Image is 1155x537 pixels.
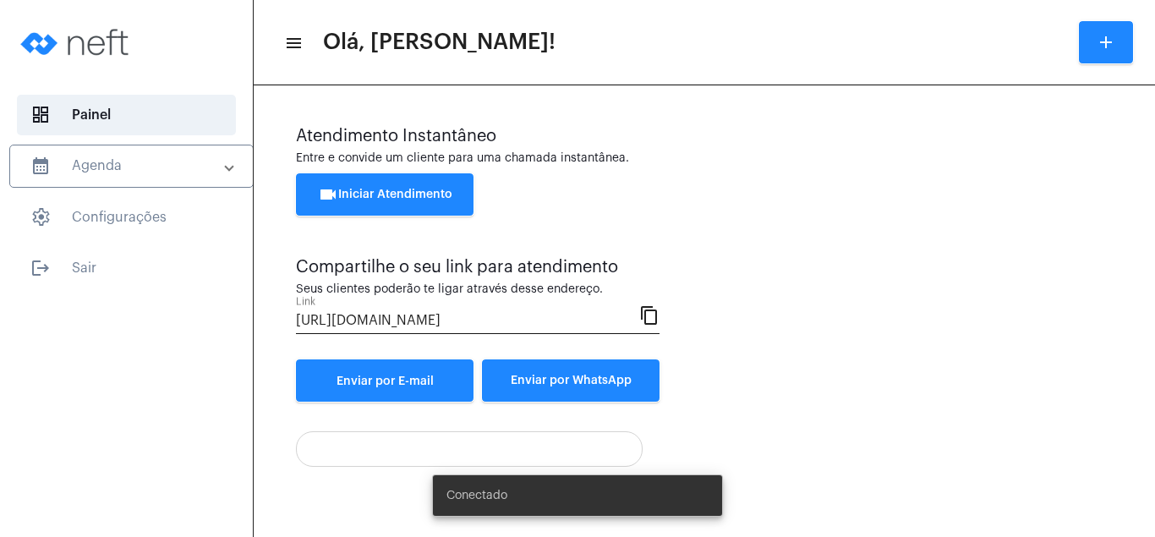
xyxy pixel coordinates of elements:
div: Seus clientes poderão te ligar através desse endereço. [296,283,660,296]
span: Enviar por WhatsApp [511,375,632,386]
span: Sair [17,248,236,288]
mat-expansion-panel-header: sidenav iconAgenda [10,145,253,186]
span: Iniciar Atendimento [318,189,452,200]
span: sidenav icon [30,105,51,125]
mat-icon: add [1096,32,1116,52]
span: Conectado [446,487,507,504]
button: Iniciar Atendimento [296,173,473,216]
span: Configurações [17,197,236,238]
mat-panel-title: Agenda [30,156,226,176]
div: Entre e convide um cliente para uma chamada instantânea. [296,152,1113,165]
mat-icon: sidenav icon [284,33,301,53]
span: Olá, [PERSON_NAME]! [323,29,556,56]
mat-icon: content_copy [639,304,660,325]
button: Enviar por WhatsApp [482,359,660,402]
span: sidenav icon [30,207,51,227]
span: Painel [17,95,236,135]
mat-icon: sidenav icon [30,258,51,278]
mat-icon: videocam [318,184,338,205]
span: Enviar por E-mail [337,375,434,387]
div: Compartilhe o seu link para atendimento [296,258,660,277]
a: Enviar por E-mail [296,359,473,402]
mat-icon: sidenav icon [30,156,51,176]
img: logo-neft-novo-2.png [14,8,140,76]
div: Atendimento Instantâneo [296,127,1113,145]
